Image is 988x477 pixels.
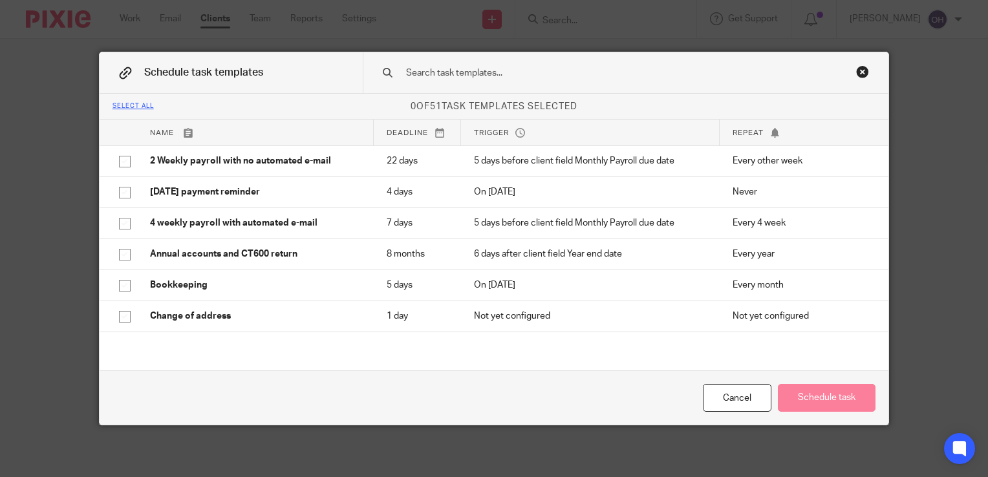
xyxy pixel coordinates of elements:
[150,310,361,323] p: Change of address
[474,310,707,323] p: Not yet configured
[733,217,870,229] p: Every 4 week
[144,67,263,78] span: Schedule task templates
[387,217,448,229] p: 7 days
[733,279,870,291] p: Every month
[474,185,707,198] p: On [DATE]
[733,154,870,167] p: Every other week
[150,185,361,198] p: [DATE] payment reminder
[430,102,442,111] span: 51
[387,310,448,323] p: 1 day
[387,154,448,167] p: 22 days
[856,65,869,78] div: Close this dialog window
[474,248,707,260] p: 6 days after client field Year end date
[100,100,888,113] p: of task templates selected
[474,217,707,229] p: 5 days before client field Monthly Payroll due date
[733,127,869,138] p: Repeat
[150,154,361,167] p: 2 Weekly payroll with no automated e-mail
[387,279,448,291] p: 5 days
[150,248,361,260] p: Annual accounts and CT600 return
[150,217,361,229] p: 4 weekly payroll with automated e-mail
[474,154,707,167] p: 5 days before client field Monthly Payroll due date
[703,384,771,412] div: Cancel
[733,185,870,198] p: Never
[778,384,875,412] button: Schedule task
[387,185,448,198] p: 4 days
[150,129,174,136] span: Name
[733,248,870,260] p: Every year
[150,279,361,291] p: Bookkeeping
[405,66,810,80] input: Search task templates...
[411,102,416,111] span: 0
[474,127,706,138] p: Trigger
[387,127,447,138] p: Deadline
[113,103,154,111] div: Select all
[733,310,870,323] p: Not yet configured
[474,279,707,291] p: On [DATE]
[387,248,448,260] p: 8 months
